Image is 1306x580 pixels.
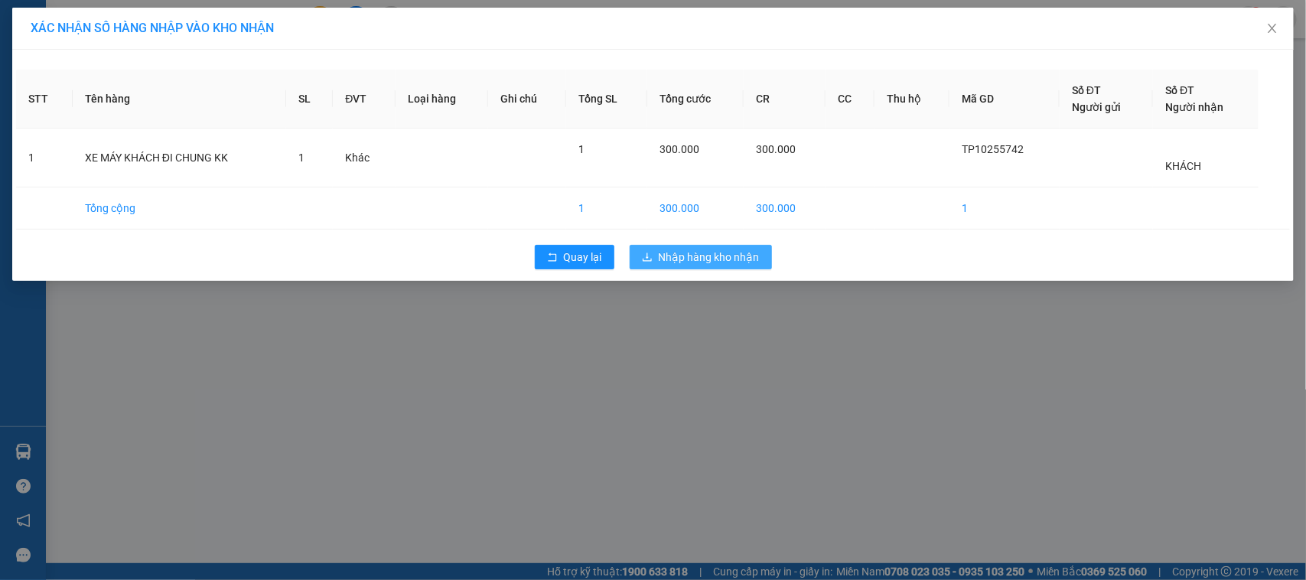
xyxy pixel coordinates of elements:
button: Close [1251,8,1294,51]
th: STT [16,70,73,129]
span: Số ĐT [1072,84,1101,96]
td: 1 [16,129,73,187]
span: close [1266,22,1278,34]
td: 1 [566,187,647,230]
span: Quay lại [564,249,602,266]
td: 300.000 [647,187,744,230]
button: rollbackQuay lại [535,245,614,269]
th: Tên hàng [73,70,286,129]
td: Khác [333,129,396,187]
td: 300.000 [744,187,826,230]
th: SL [286,70,333,129]
span: Người gửi [1072,101,1121,113]
span: Người nhận [1165,101,1223,113]
span: 1 [578,143,585,155]
th: CR [744,70,826,129]
td: XE MÁY KHÁCH ĐI CHUNG KK [73,129,286,187]
th: Tổng cước [647,70,744,129]
td: Tổng cộng [73,187,286,230]
th: ĐVT [333,70,396,129]
span: XÁC NHẬN SỐ HÀNG NHẬP VÀO KHO NHẬN [31,21,274,35]
span: TP10255742 [962,143,1024,155]
span: Số ĐT [1165,84,1194,96]
button: downloadNhập hàng kho nhận [630,245,772,269]
th: Mã GD [949,70,1060,129]
td: 1 [949,187,1060,230]
th: CC [826,70,874,129]
th: Ghi chú [488,70,566,129]
span: 300.000 [756,143,796,155]
th: Tổng SL [566,70,647,129]
span: download [642,252,653,264]
th: Loại hàng [396,70,488,129]
span: 300.000 [660,143,699,155]
span: 1 [298,152,305,164]
span: KHÁCH [1165,160,1201,172]
th: Thu hộ [874,70,949,129]
span: Nhập hàng kho nhận [659,249,760,266]
span: rollback [547,252,558,264]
